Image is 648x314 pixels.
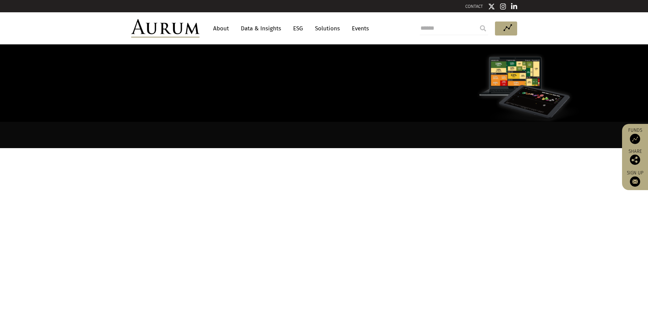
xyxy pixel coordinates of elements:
a: CONTACT [465,4,483,9]
img: Sign up to our newsletter [630,176,640,187]
img: Instagram icon [500,3,506,10]
a: Solutions [312,22,343,35]
img: Linkedin icon [511,3,517,10]
a: Funds [625,127,645,144]
img: Access Funds [630,134,640,144]
img: Twitter icon [488,3,495,10]
a: About [210,22,232,35]
img: Share this post [630,155,640,165]
a: Data & Insights [237,22,285,35]
a: Sign up [625,170,645,187]
input: Submit [476,22,490,35]
img: Aurum [131,19,199,38]
div: Share [625,149,645,165]
a: ESG [290,22,306,35]
a: Events [348,22,369,35]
